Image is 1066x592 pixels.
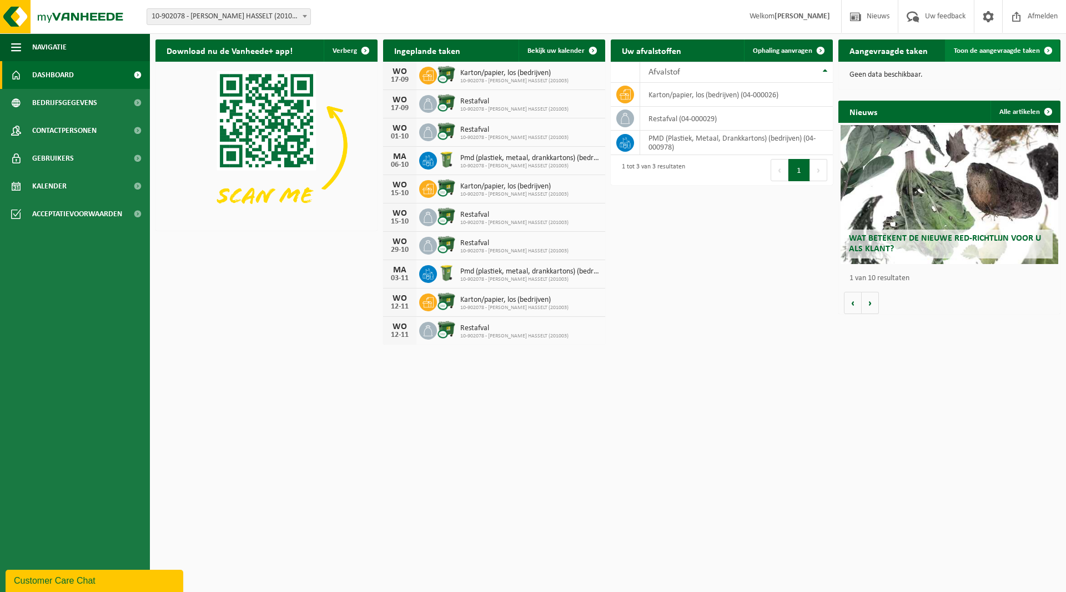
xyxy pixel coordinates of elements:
[744,39,832,62] a: Ophaling aanvragen
[460,324,569,333] span: Restafval
[849,234,1041,253] span: Wat betekent de nieuwe RED-richtlijn voor u als klant?
[437,263,456,282] img: WB-0240-HPE-GN-50
[519,39,604,62] a: Bekijk uw kalender
[460,126,569,135] span: Restafval
[437,207,456,226] img: WB-1100-CU
[437,320,456,339] img: WB-1100-CU
[460,154,600,163] span: Pmd (plastiek, metaal, drankkartons) (bedrijven)
[460,296,569,305] span: Karton/papier, los (bedrijven)
[6,568,185,592] iframe: chat widget
[460,267,600,276] span: Pmd (plastiek, metaal, drankkartons) (bedrijven)
[333,47,357,54] span: Verberg
[616,158,685,182] div: 1 tot 3 van 3 resultaten
[460,97,569,106] span: Restafval
[389,105,411,112] div: 17-09
[640,83,833,107] td: karton/papier, los (bedrijven) (04-000026)
[648,68,680,77] span: Afvalstof
[155,62,378,228] img: Download de VHEPlus App
[849,275,1055,282] p: 1 van 10 resultaten
[460,248,569,255] span: 10-902078 - [PERSON_NAME] HASSELT (201003)
[990,101,1059,123] a: Alle artikelen
[460,78,569,84] span: 10-902078 - [PERSON_NAME] HASSELT (201003)
[775,12,830,21] strong: [PERSON_NAME]
[324,39,376,62] button: Verberg
[32,117,97,145] span: Contactpersonen
[32,145,74,172] span: Gebruikers
[460,163,600,170] span: 10-902078 - [PERSON_NAME] HASSELT (201003)
[437,150,456,169] img: WB-0240-HPE-GN-50
[437,122,456,141] img: WB-1100-CU
[460,191,569,198] span: 10-902078 - [PERSON_NAME] HASSELT (201003)
[841,125,1058,264] a: Wat betekent de nieuwe RED-richtlijn voor u als klant?
[389,294,411,303] div: WO
[389,181,411,190] div: WO
[389,237,411,246] div: WO
[460,106,569,113] span: 10-902078 - [PERSON_NAME] HASSELT (201003)
[437,292,456,311] img: WB-1100-CU
[389,275,411,282] div: 03-11
[527,47,585,54] span: Bekijk uw kalender
[460,69,569,78] span: Karton/papier, los (bedrijven)
[389,303,411,311] div: 12-11
[147,9,310,24] span: 10-902078 - AVA HASSELT (201003) - HASSELT
[437,93,456,112] img: WB-1100-CU
[753,47,812,54] span: Ophaling aanvragen
[389,209,411,218] div: WO
[771,159,788,181] button: Previous
[838,39,939,61] h2: Aangevraagde taken
[460,333,569,340] span: 10-902078 - [PERSON_NAME] HASSELT (201003)
[389,246,411,254] div: 29-10
[810,159,827,181] button: Next
[460,182,569,191] span: Karton/papier, los (bedrijven)
[460,276,600,283] span: 10-902078 - [PERSON_NAME] HASSELT (201003)
[32,61,74,89] span: Dashboard
[788,159,810,181] button: 1
[389,161,411,169] div: 06-10
[460,239,569,248] span: Restafval
[389,331,411,339] div: 12-11
[954,47,1040,54] span: Toon de aangevraagde taken
[611,39,692,61] h2: Uw afvalstoffen
[849,71,1049,79] p: Geen data beschikbaar.
[460,305,569,311] span: 10-902078 - [PERSON_NAME] HASSELT (201003)
[389,67,411,76] div: WO
[640,107,833,131] td: restafval (04-000029)
[437,235,456,254] img: WB-1100-CU
[383,39,471,61] h2: Ingeplande taken
[155,39,304,61] h2: Download nu de Vanheede+ app!
[844,292,862,314] button: Vorige
[389,218,411,226] div: 15-10
[460,220,569,226] span: 10-902078 - [PERSON_NAME] HASSELT (201003)
[389,190,411,197] div: 15-10
[389,76,411,84] div: 17-09
[32,172,67,200] span: Kalender
[640,131,833,155] td: PMD (Plastiek, Metaal, Drankkartons) (bedrijven) (04-000978)
[389,322,411,331] div: WO
[32,200,122,228] span: Acceptatievoorwaarden
[389,266,411,275] div: MA
[32,33,67,61] span: Navigatie
[460,135,569,141] span: 10-902078 - [PERSON_NAME] HASSELT (201003)
[389,124,411,133] div: WO
[437,178,456,197] img: WB-1100-CU
[389,96,411,105] div: WO
[460,211,569,220] span: Restafval
[147,8,311,25] span: 10-902078 - AVA HASSELT (201003) - HASSELT
[389,152,411,161] div: MA
[437,65,456,84] img: WB-1100-CU
[945,39,1059,62] a: Toon de aangevraagde taken
[389,133,411,141] div: 01-10
[32,89,97,117] span: Bedrijfsgegevens
[862,292,879,314] button: Volgende
[838,101,888,122] h2: Nieuws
